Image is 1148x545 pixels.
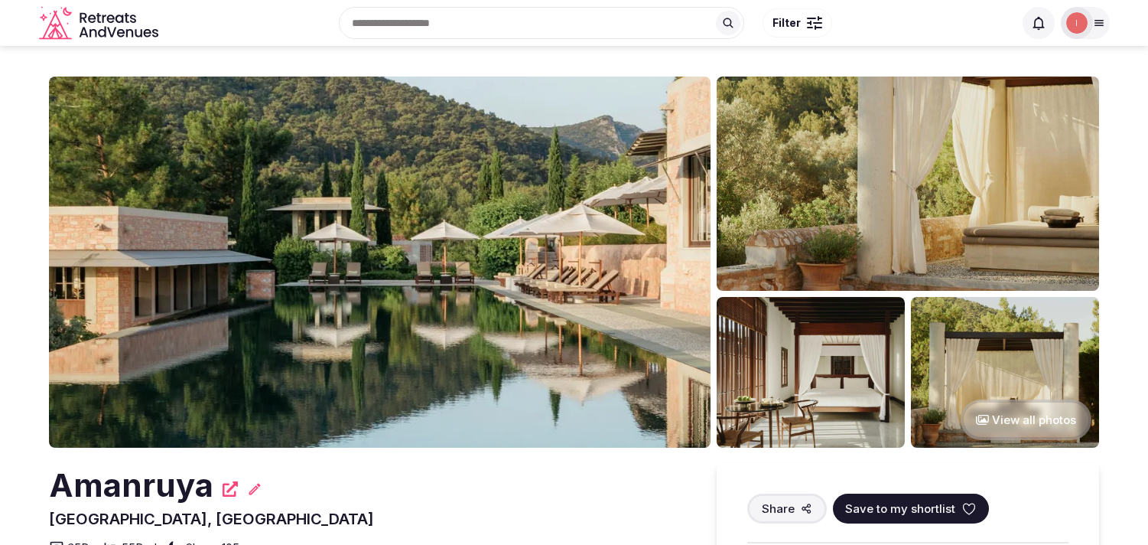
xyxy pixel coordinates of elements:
svg: Retreats and Venues company logo [39,6,161,41]
span: Save to my shortlist [845,501,955,517]
span: Filter [772,15,801,31]
img: Venue gallery photo [717,297,905,448]
img: Venue gallery photo [717,77,1099,291]
button: View all photos [961,400,1091,440]
img: Venue cover photo [49,77,711,448]
a: Visit the homepage [39,6,161,41]
img: Venue gallery photo [911,297,1099,448]
img: Irene Gonzales [1066,12,1088,34]
h2: Amanruya [49,463,213,508]
span: [GEOGRAPHIC_DATA], [GEOGRAPHIC_DATA] [49,510,374,528]
button: Filter [763,8,832,38]
span: Share [762,501,795,517]
button: Share [747,494,827,524]
button: Save to my shortlist [833,494,989,524]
